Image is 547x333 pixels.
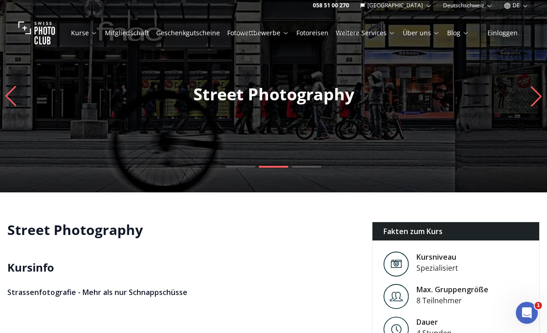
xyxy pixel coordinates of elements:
div: Dauer [416,317,452,328]
a: Fotowettbewerbe [227,28,289,38]
img: Swiss photo club [18,15,55,51]
div: Fakten zum Kurs [372,222,539,240]
a: Über uns [403,28,440,38]
button: Weitere Services [332,27,399,39]
button: Fotoreisen [293,27,332,39]
a: Mitgliedschaft [105,28,149,38]
a: Blog [447,28,469,38]
button: Fotowettbewerbe [224,27,293,39]
button: Blog [443,27,473,39]
button: Mitgliedschaft [101,27,153,39]
h1: Street Photography [7,222,357,238]
div: Kursniveau [416,251,458,262]
img: Level [383,251,409,277]
span: 1 [535,302,542,309]
h2: Kursinfo [7,260,357,275]
iframe: Intercom live chat [516,302,538,324]
img: Level [383,284,409,309]
a: Kurse [71,28,98,38]
a: Geschenkgutscheine [156,28,220,38]
div: 8 Teilnehmer [416,295,488,306]
div: Max. Gruppengröße [416,284,488,295]
button: Einloggen [476,27,529,39]
button: Kurse [67,27,101,39]
button: Geschenkgutscheine [153,27,224,39]
a: Weitere Services [336,28,395,38]
a: Fotoreisen [296,28,328,38]
strong: Strassenfotografie - Mehr als nur Schnappschüsse [7,287,187,297]
a: 058 51 00 270 [313,2,349,9]
div: Spezialisiert [416,262,458,273]
button: Über uns [399,27,443,39]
